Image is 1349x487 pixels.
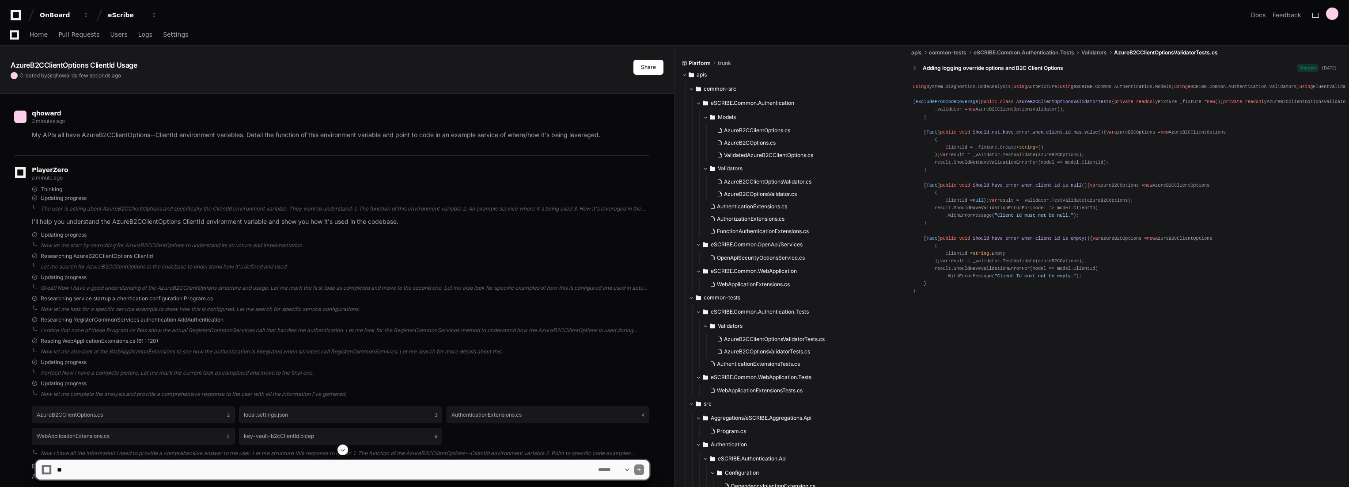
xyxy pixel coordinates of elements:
[32,174,62,181] span: a minute ago
[973,183,1081,188] span: Should_have_error_when_client_id_is_null
[1016,99,1112,104] span: AzureB2CClientOptionsValidatorTests
[713,345,892,358] button: AzureB2COptionsValidatorTests.cs
[138,32,152,37] span: Logs
[717,215,784,222] span: AuthorizationExtensions.cs
[929,49,966,56] span: common-tests
[704,400,712,407] span: src
[244,433,314,439] h1: key-vault-b2cClientId.bicep
[717,228,809,235] span: FunctionAuthenticationExtensions.cs
[940,183,956,188] span: public
[713,333,892,345] button: AzureB2CClientOptionsValidatorTests.cs
[138,25,152,45] a: Logs
[697,71,707,78] span: apis
[41,263,649,270] div: Let me search for AzureB2CClientOptions in the codebase to understand how it's defined and used.
[633,60,663,75] button: Share
[1245,99,1266,104] span: readonly
[713,188,892,200] button: AzureB2COptionsValidator.cs
[703,439,708,450] svg: Directory
[41,253,153,260] span: Researching AzureB2CClientOptions ClientId
[940,236,1090,241] span: ()
[703,372,708,383] svg: Directory
[724,348,810,355] span: AzureB2COptionsValidatorTests.cs
[711,241,803,248] span: eSCRIBE.Common.OpenApi/Services
[724,178,811,185] span: AzureB2CClientOptionsValidator.cs
[711,374,811,381] span: eSCRIBE.Common.WebApplication.Tests
[703,239,708,250] svg: Directory
[704,85,736,92] span: common-src
[1092,236,1100,241] span: var
[959,130,970,135] span: void
[32,428,235,445] button: WebApplicationExtensions.cs5
[110,25,128,45] a: Users
[916,99,978,104] span: ExcludeFromCodeCoverage
[244,412,288,418] h1: local.settings.json
[718,114,736,121] span: Models
[703,319,898,333] button: Validators
[994,273,1076,279] span: "Client Id must not be empty."
[642,411,644,418] span: 4
[41,391,649,398] div: Now let me complete the analysis and provide a comprehensive response to the user with all the in...
[696,370,898,384] button: eSCRIBE.Common.WebApplication.Tests
[1160,130,1168,135] span: new
[41,205,649,212] div: The user is asking about AzureB2CClientOptions and specifically the ClientId environment variable...
[1322,65,1337,71] div: [DATE]
[973,130,1098,135] span: Should_not_have_error_when_client_id_has_value
[711,441,747,448] span: Authentication
[724,336,825,343] span: AzureB2CClientOptionsValidatorTests.cs
[959,183,970,188] span: void
[1207,99,1215,104] span: new
[706,252,892,264] button: OpenApiSecurityOptionsService.cs
[940,258,948,264] span: var
[940,183,1087,188] span: ()
[711,268,797,275] span: eSCRIBE.Common.WebApplication
[696,292,701,303] svg: Directory
[974,49,1074,56] span: eSCRIBE.Common.Authentication.Tests
[447,406,649,423] button: AuthenticationExtensions.cs4
[1251,11,1266,19] a: Docs
[1090,183,1098,188] span: var
[32,406,235,423] button: AzureB2CClientOptions.cs2
[227,433,230,440] span: 5
[717,203,787,210] span: AuthenticationExtensions.cs
[435,411,437,418] span: 3
[41,380,87,387] span: Updating progress
[682,68,898,82] button: apis
[703,98,708,108] svg: Directory
[994,213,1073,218] span: "Client Id must not be null."
[696,399,701,409] svg: Directory
[32,130,649,140] p: My APIs all have AzureB2CClientOptions--ClientId environment variables. Detail the function of th...
[1223,99,1242,104] span: private
[724,139,776,146] span: AzureB2COptions.cs
[41,327,649,334] div: I notice that none of these Program.cs files show the actual RegisterCommonServices call that han...
[435,433,437,440] span: 6
[1000,99,1014,104] span: class
[696,305,898,319] button: eSCRIBE.Common.Authentication.Tests
[718,165,743,172] span: Validators
[911,49,922,56] span: apis
[1300,84,1313,89] span: using
[239,428,442,445] button: key-vault-b2cClientId.bicep6
[940,152,948,157] span: var
[696,84,701,94] svg: Directory
[58,32,99,37] span: Pull Requests
[696,264,898,278] button: eSCRIBE.Common.WebApplication
[710,112,715,123] svg: Directory
[713,176,892,188] button: AzureB2CClientOptionsValidator.cs
[689,82,898,96] button: common-src
[704,294,740,301] span: common-tests
[713,149,892,161] button: ValidatedAzureB2CClientOptions.cs
[710,321,715,331] svg: Directory
[710,163,715,174] svg: Directory
[689,291,898,305] button: common-tests
[36,7,93,23] button: OnBoard
[711,308,809,315] span: eSCRIBE.Common.Authentication.Tests
[696,437,898,452] button: Authentication
[53,72,75,79] span: qhoward
[41,369,649,376] div: Perfect! Now I have a complete picture. Let me mark the current task as completed and move to the...
[41,186,62,193] span: Thinking
[41,284,649,291] div: Great! Now I have a good understanding of the AzureB2CClientOptions structure and usage. Let me m...
[718,322,743,330] span: Validators
[940,236,956,241] span: public
[717,387,803,394] span: WebApplicationExtensionsTests.cs
[981,99,997,104] span: public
